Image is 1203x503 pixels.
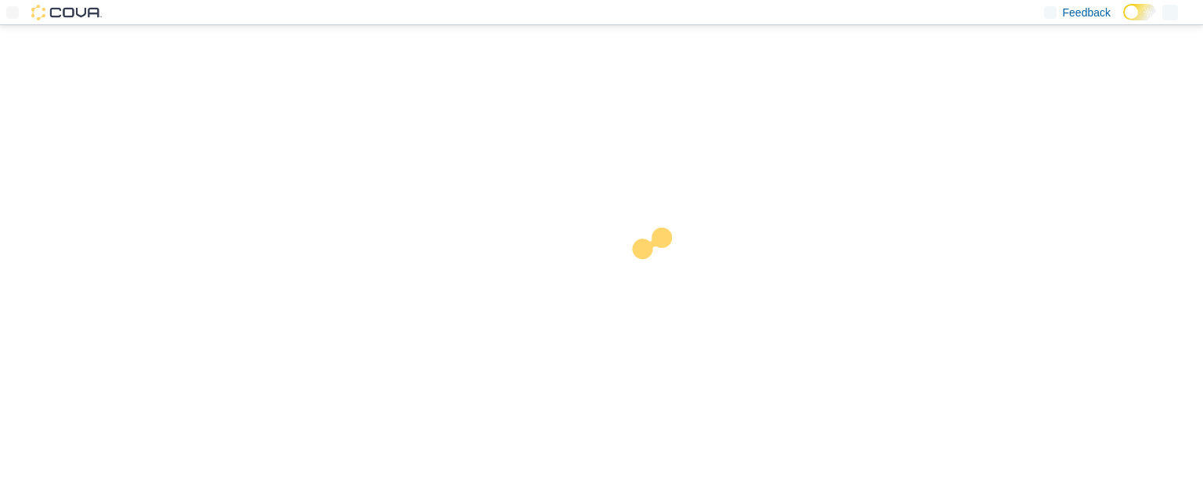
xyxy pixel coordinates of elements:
[1123,4,1156,20] input: Dark Mode
[601,216,719,333] img: cova-loader
[1063,5,1111,20] span: Feedback
[31,5,102,20] img: Cova
[1123,20,1124,21] span: Dark Mode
